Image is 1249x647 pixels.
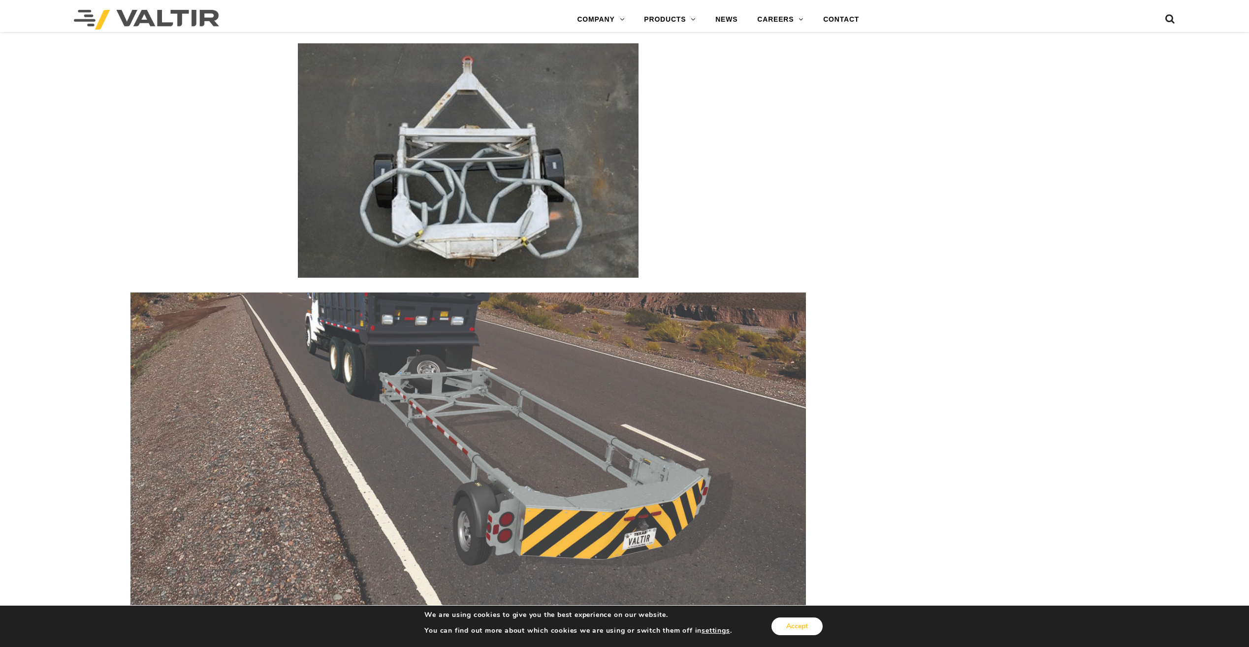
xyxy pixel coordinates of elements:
[747,10,813,30] a: CAREERS
[771,617,823,635] button: Accept
[813,10,869,30] a: CONTACT
[702,626,730,635] button: settings
[424,626,732,635] p: You can find out more about which cookies we are using or switch them off in .
[705,10,747,30] a: NEWS
[74,10,219,30] img: Valtir
[567,10,634,30] a: COMPANY
[424,611,732,619] p: We are using cookies to give you the best experience on our website.
[634,10,705,30] a: PRODUCTS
